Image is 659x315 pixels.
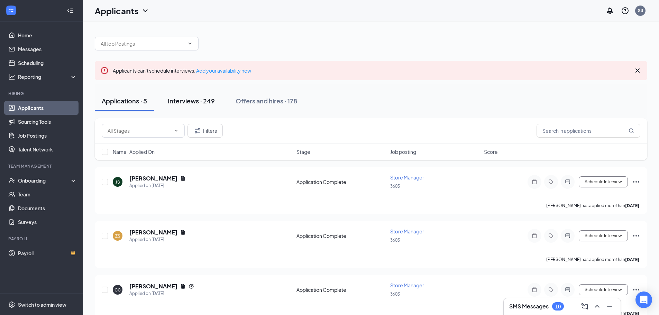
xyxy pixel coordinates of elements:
[168,96,215,105] div: Interviews · 249
[633,66,642,75] svg: Cross
[129,175,177,182] h5: [PERSON_NAME]
[113,67,251,74] span: Applicants can't schedule interviews.
[296,232,386,239] div: Application Complete
[296,178,386,185] div: Application Complete
[593,302,601,311] svg: ChevronUp
[116,179,120,185] div: JS
[100,66,109,75] svg: Error
[632,286,640,294] svg: Ellipses
[579,176,628,187] button: Schedule Interview
[115,287,121,293] div: CC
[638,8,643,13] div: S3
[129,182,186,189] div: Applied on [DATE]
[547,179,555,185] svg: Tag
[18,246,77,260] a: PayrollCrown
[18,101,77,115] a: Applicants
[102,96,147,105] div: Applications · 5
[8,73,15,80] svg: Analysis
[629,128,634,133] svg: MagnifyingGlass
[8,301,15,308] svg: Settings
[296,148,310,155] span: Stage
[18,28,77,42] a: Home
[18,177,71,184] div: Onboarding
[390,238,400,243] span: 3603
[509,303,549,310] h3: SMS Messages
[390,291,400,297] span: 3603
[95,5,138,17] h1: Applicants
[530,287,539,293] svg: Note
[129,282,177,290] h5: [PERSON_NAME]
[180,176,186,181] svg: Document
[18,129,77,142] a: Job Postings
[390,228,424,234] span: Store Manager
[579,284,628,295] button: Schedule Interview
[101,40,184,47] input: All Job Postings
[390,282,424,288] span: Store Manager
[8,163,76,169] div: Team Management
[625,257,639,262] b: [DATE]
[113,148,155,155] span: Name · Applied On
[605,302,614,311] svg: Minimize
[580,302,589,311] svg: ComposeMessage
[564,233,572,239] svg: ActiveChat
[18,215,77,229] a: Surveys
[18,187,77,201] a: Team
[390,148,416,155] span: Job posting
[18,142,77,156] a: Talent Network
[180,230,186,235] svg: Document
[632,232,640,240] svg: Ellipses
[530,179,539,185] svg: Note
[8,7,15,14] svg: WorkstreamLogo
[18,56,77,70] a: Scheduling
[546,257,640,262] p: [PERSON_NAME] has applied more than .
[173,128,179,133] svg: ChevronDown
[187,124,223,138] button: Filter Filters
[129,236,186,243] div: Applied on [DATE]
[546,203,640,209] p: [PERSON_NAME] has applied more than .
[547,233,555,239] svg: Tag
[129,290,194,297] div: Applied on [DATE]
[606,7,614,15] svg: Notifications
[8,236,76,242] div: Payroll
[189,284,194,289] svg: Reapply
[547,287,555,293] svg: Tag
[108,127,171,135] input: All Stages
[18,73,77,80] div: Reporting
[390,184,400,189] span: 3603
[592,301,603,312] button: ChevronUp
[129,229,177,236] h5: [PERSON_NAME]
[18,301,66,308] div: Switch to admin view
[236,96,297,105] div: Offers and hires · 178
[564,179,572,185] svg: ActiveChat
[18,201,77,215] a: Documents
[18,115,77,129] a: Sourcing Tools
[635,291,652,308] div: Open Intercom Messenger
[296,286,386,293] div: Application Complete
[187,41,193,46] svg: ChevronDown
[67,7,74,14] svg: Collapse
[115,233,120,239] div: ZS
[625,203,639,208] b: [DATE]
[390,174,424,180] span: Store Manager
[579,230,628,241] button: Schedule Interview
[530,233,539,239] svg: Note
[604,301,615,312] button: Minimize
[18,42,77,56] a: Messages
[180,284,186,289] svg: Document
[579,301,590,312] button: ComposeMessage
[484,148,498,155] span: Score
[196,67,251,74] a: Add your availability now
[8,91,76,96] div: Hiring
[632,178,640,186] svg: Ellipses
[141,7,149,15] svg: ChevronDown
[8,177,15,184] svg: UserCheck
[555,304,561,309] div: 10
[621,7,629,15] svg: QuestionInfo
[564,287,572,293] svg: ActiveChat
[537,124,640,138] input: Search in applications
[193,127,202,135] svg: Filter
